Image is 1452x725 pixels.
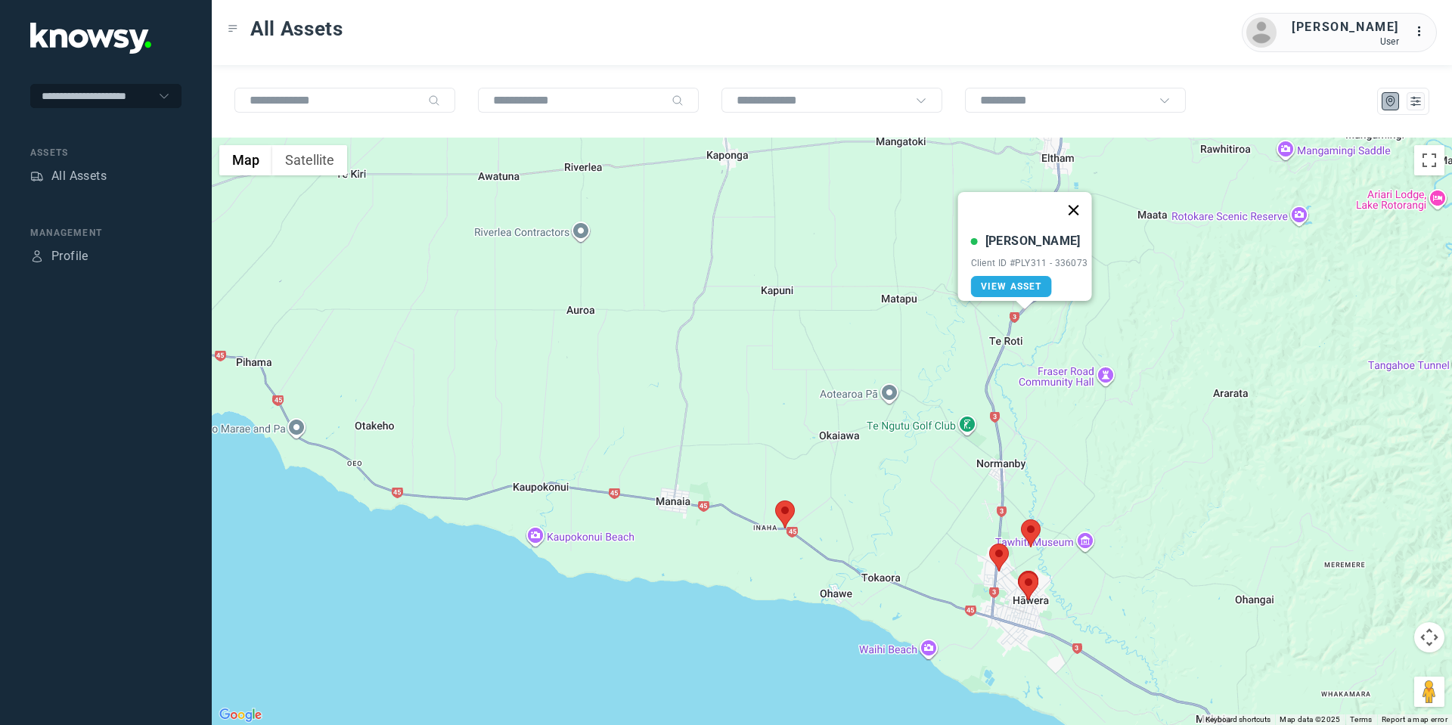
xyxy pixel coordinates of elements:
[981,281,1042,292] span: View Asset
[219,145,272,175] button: Show street map
[1414,145,1444,175] button: Toggle fullscreen view
[216,705,265,725] a: Open this area in Google Maps (opens a new window)
[1205,714,1270,725] button: Keyboard shortcuts
[30,146,181,160] div: Assets
[250,15,343,42] span: All Assets
[1415,26,1430,37] tspan: ...
[30,249,44,263] div: Profile
[51,247,88,265] div: Profile
[1414,23,1432,41] div: :
[1292,36,1399,47] div: User
[228,23,238,34] div: Toggle Menu
[1414,23,1432,43] div: :
[672,94,684,107] div: Search
[30,167,107,185] a: AssetsAll Assets
[1414,622,1444,652] button: Map camera controls
[1292,18,1399,36] div: [PERSON_NAME]
[971,258,1088,268] div: Client ID #PLY311 - 336073
[985,232,1081,250] div: [PERSON_NAME]
[1382,715,1447,723] a: Report a map error
[1409,94,1423,108] div: List
[1246,17,1277,48] img: avatar.png
[30,226,181,240] div: Management
[30,247,88,265] a: ProfileProfile
[30,23,151,54] img: Application Logo
[1350,715,1373,723] a: Terms (opens in new tab)
[30,169,44,183] div: Assets
[272,145,347,175] button: Show satellite imagery
[216,705,265,725] img: Google
[51,167,107,185] div: All Assets
[1384,94,1398,108] div: Map
[1055,192,1091,228] button: Close
[1414,677,1444,707] button: Drag Pegman onto the map to open Street View
[971,276,1052,297] a: View Asset
[1280,715,1341,723] span: Map data ©2025
[428,94,440,107] div: Search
